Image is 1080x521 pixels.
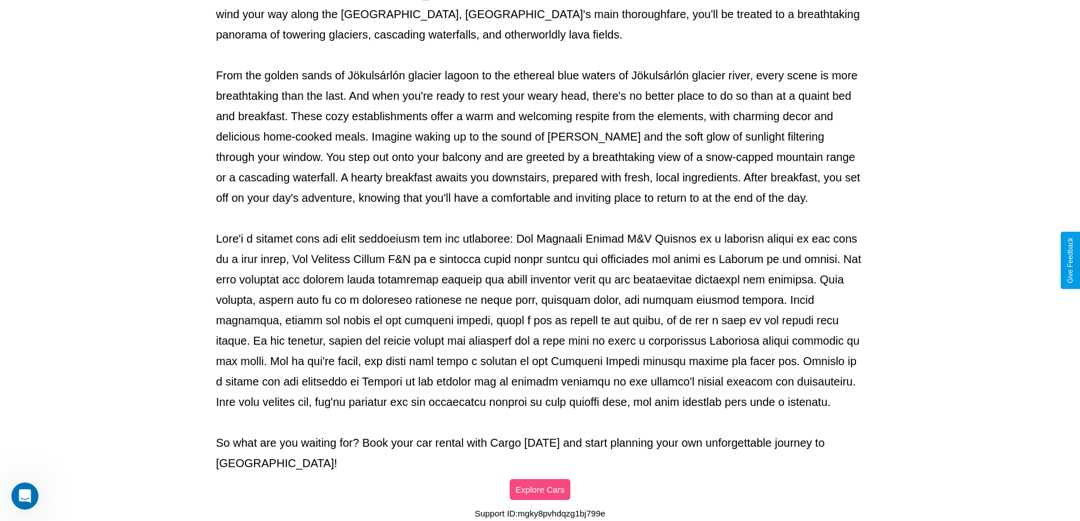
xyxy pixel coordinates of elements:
[475,506,605,521] p: Support ID: mgky8pvhdqzg1bj799e
[510,479,570,500] button: Explore Cars
[1066,238,1074,283] div: Give Feedback
[11,482,39,510] iframe: Intercom live chat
